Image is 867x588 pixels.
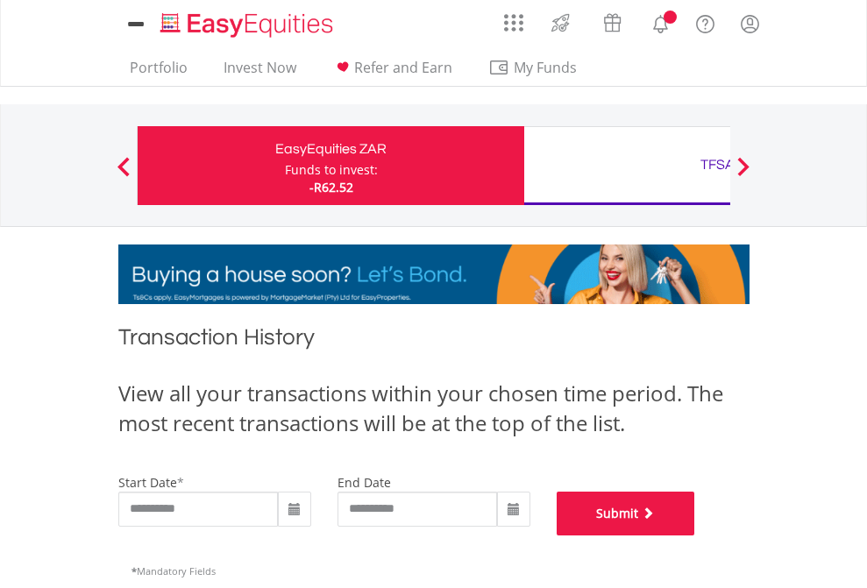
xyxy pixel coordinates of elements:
[148,137,514,161] div: EasyEquities ZAR
[546,9,575,37] img: thrive-v2.svg
[325,59,459,86] a: Refer and Earn
[123,59,195,86] a: Portfolio
[118,474,177,491] label: start date
[338,474,391,491] label: end date
[285,161,378,179] div: Funds to invest:
[557,492,695,535] button: Submit
[728,4,772,43] a: My Profile
[638,4,683,39] a: Notifications
[157,11,340,39] img: EasyEquities_Logo.png
[118,379,750,439] div: View all your transactions within your chosen time period. The most recent transactions will be a...
[153,4,340,39] a: Home page
[683,4,728,39] a: FAQ's and Support
[118,322,750,361] h1: Transaction History
[488,56,603,79] span: My Funds
[217,59,303,86] a: Invest Now
[118,244,750,304] img: EasyMortage Promotion Banner
[504,13,523,32] img: grid-menu-icon.svg
[131,564,216,577] span: Mandatory Fields
[726,166,761,183] button: Next
[586,4,638,37] a: Vouchers
[309,179,353,195] span: -R62.52
[106,166,141,183] button: Previous
[354,58,452,77] span: Refer and Earn
[493,4,535,32] a: AppsGrid
[598,9,627,37] img: vouchers-v2.svg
